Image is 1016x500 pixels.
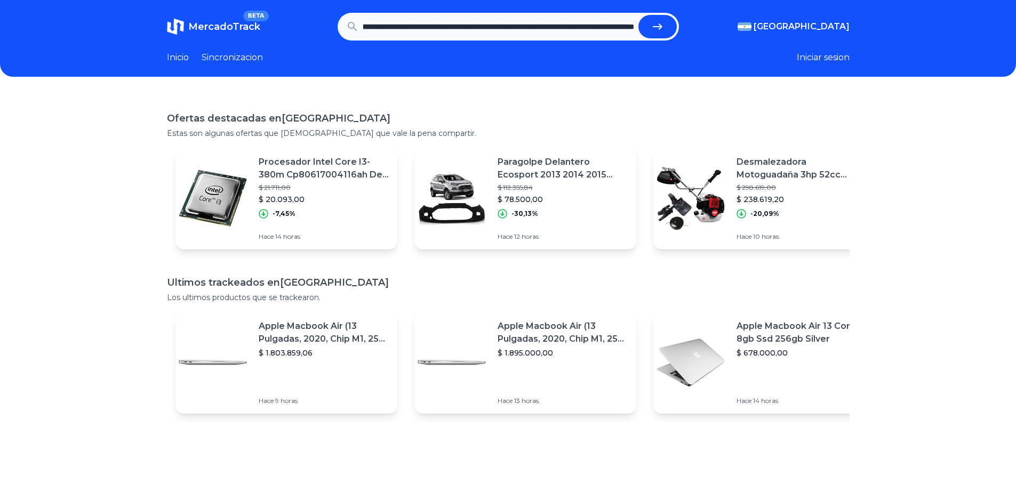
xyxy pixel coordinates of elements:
img: Featured image [175,161,250,236]
p: Los ultimos productos que se trackearon. [167,292,850,303]
p: Desmalezadora Motoguadaña 3hp 52cc Cuchilla Tanza Bordeadora [737,156,867,181]
img: Argentina [738,22,751,31]
h1: Ofertas destacadas en [GEOGRAPHIC_DATA] [167,111,850,126]
p: $ 20.093,00 [259,194,389,205]
p: -30,13% [511,209,538,218]
p: Hace 14 horas [737,397,867,405]
p: Hace 12 horas [498,232,628,241]
img: Featured image [414,325,489,400]
h1: Ultimos trackeados en [GEOGRAPHIC_DATA] [167,275,850,290]
p: $ 112.355,84 [498,183,628,192]
p: Hace 10 horas [737,232,867,241]
img: Featured image [653,325,728,400]
a: Featured imageDesmalezadora Motoguadaña 3hp 52cc Cuchilla Tanza Bordeadora$ 298.619,00$ 238.619,2... [653,147,875,249]
a: Featured imageProcesador Intel Core I3-380m Cp80617004116ah De 2 Núcleos Y 2.53ghz De Frecuencia ... [175,147,397,249]
p: Apple Macbook Air 13 Core I5 8gb Ssd 256gb Silver [737,320,867,345]
p: Hace 13 horas [498,397,628,405]
img: Featured image [414,161,489,236]
p: Apple Macbook Air (13 Pulgadas, 2020, Chip M1, 256 Gb De Ssd, 8 Gb De Ram) - Plata [259,320,389,345]
p: $ 21.711,00 [259,183,389,192]
img: Featured image [653,161,728,236]
p: Apple Macbook Air (13 Pulgadas, 2020, Chip M1, 256 Gb De Ssd, 8 Gb De Ram) - Plata [498,320,628,345]
button: [GEOGRAPHIC_DATA] [738,20,850,33]
button: Iniciar sesion [797,51,850,64]
p: Estas son algunas ofertas que [DEMOGRAPHIC_DATA] que vale la pena compartir. [167,128,850,139]
span: BETA [243,11,268,21]
a: Featured imageParagolpe Delantero Ecosport 2013 2014 2015 2016$ 112.355,84$ 78.500,00-30,13%Hace ... [414,147,636,249]
p: $ 1.803.859,06 [259,348,389,358]
p: Procesador Intel Core I3-380m Cp80617004116ah De 2 Núcleos Y 2.53ghz De Frecuencia Con Gráfica In... [259,156,389,181]
p: $ 238.619,20 [737,194,867,205]
a: Featured imageApple Macbook Air (13 Pulgadas, 2020, Chip M1, 256 Gb De Ssd, 8 Gb De Ram) - Plata$... [175,311,397,414]
span: [GEOGRAPHIC_DATA] [754,20,850,33]
p: $ 298.619,00 [737,183,867,192]
p: $ 78.500,00 [498,194,628,205]
a: Featured imageApple Macbook Air (13 Pulgadas, 2020, Chip M1, 256 Gb De Ssd, 8 Gb De Ram) - Plata$... [414,311,636,414]
a: Inicio [167,51,189,64]
span: MercadoTrack [188,21,260,33]
p: Hace 14 horas [259,232,389,241]
a: Featured imageApple Macbook Air 13 Core I5 8gb Ssd 256gb Silver$ 678.000,00Hace 14 horas [653,311,875,414]
a: MercadoTrackBETA [167,18,260,35]
a: Sincronizacion [202,51,263,64]
img: Featured image [175,325,250,400]
p: -7,45% [273,209,295,218]
p: Hace 9 horas [259,397,389,405]
p: $ 1.895.000,00 [498,348,628,358]
img: MercadoTrack [167,18,184,35]
p: $ 678.000,00 [737,348,867,358]
p: -20,09% [750,209,779,218]
p: Paragolpe Delantero Ecosport 2013 2014 2015 2016 [498,156,628,181]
